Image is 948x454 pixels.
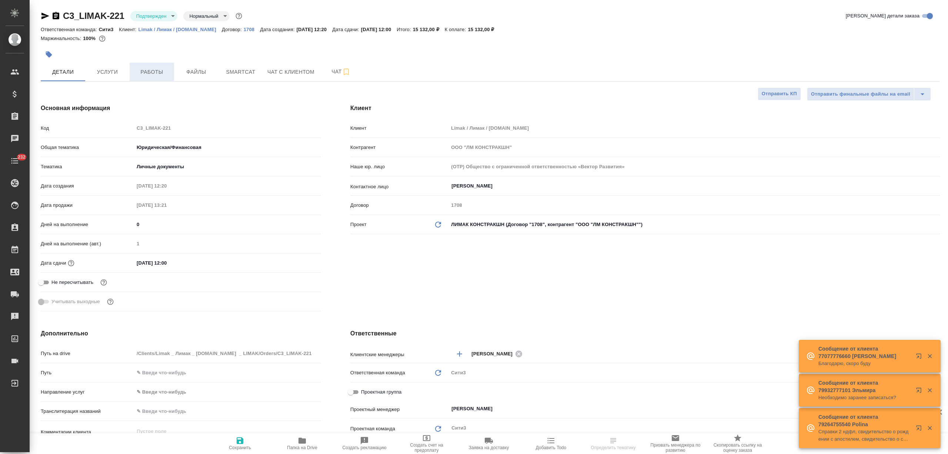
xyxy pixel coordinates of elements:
p: Тематика [41,163,134,170]
p: Путь [41,369,134,377]
p: [DATE] 12:00 [361,27,397,32]
button: Папка на Drive [271,433,333,454]
div: Сити3 [448,367,940,379]
p: Общая тематика [41,144,134,151]
button: Определить тематику [582,433,644,454]
p: Договор [350,202,448,209]
span: Заявка на доставку [469,445,509,450]
p: Дата создания: [260,27,296,32]
button: Открыть в новой вкладке [911,383,929,401]
div: split button [807,87,931,101]
input: Пустое поле [448,161,940,172]
button: Создать рекламацию [333,433,395,454]
button: Если добавить услуги и заполнить их объемом, то дата рассчитается автоматически [66,258,76,268]
p: Контактное лицо [350,183,448,190]
span: [PERSON_NAME] детали заказа [846,12,919,20]
p: Проект [350,221,367,228]
span: Создать счет на предоплату [400,443,453,453]
a: 1708 [244,26,260,32]
button: Призвать менеджера по развитию [644,433,707,454]
p: Сообщение от клиента 79932777101 Эльмира [818,379,911,394]
p: Договор: [222,27,244,32]
p: К оплате: [445,27,468,32]
input: Пустое поле [134,180,199,191]
p: 15 132,00 ₽ [468,27,500,32]
button: Скопировать ссылку на оценку заказа [707,433,769,454]
h4: Ответственные [350,329,940,338]
p: Код [41,125,134,132]
p: Сити3 [99,27,119,32]
p: Дата создания [41,182,134,190]
p: Контрагент [350,144,448,151]
p: Сообщение от клиента 77077776660 [PERSON_NAME] [818,345,911,360]
button: Открыть в новой вкладке [911,349,929,367]
div: [PERSON_NAME] [471,349,525,358]
span: Отправить финальные файлы на email [811,90,910,99]
button: Open [936,185,937,187]
input: Пустое поле [448,123,940,133]
p: Клиент: [119,27,138,32]
button: Добавить Todo [520,433,582,454]
span: Отправить КП [762,90,797,98]
span: Добавить Todo [536,445,566,450]
input: Пустое поле [134,123,321,133]
span: 232 [13,153,30,161]
p: Дней на выполнение (авт.) [41,240,134,248]
p: Дней на выполнение [41,221,134,228]
h4: Основная информация [41,104,321,113]
span: [PERSON_NAME] [471,350,517,358]
p: Ответственная команда [350,369,405,377]
p: 100% [83,36,97,41]
p: Дата сдачи: [332,27,361,32]
p: Комментарии клиента [41,428,134,436]
span: Услуги [90,67,125,77]
button: Доп статусы указывают на важность/срочность заказа [234,11,244,21]
p: Справки 2 ндфл, свидительство о рождении с апостилем, свидительство о смерти, выписка из домовой кни [818,428,911,443]
span: Детали [45,67,81,77]
button: Выбери, если сб и вс нужно считать рабочими днями для выполнения заказа. [106,297,115,306]
p: Транслитерация названий [41,408,134,415]
button: Включи, если не хочешь, чтобы указанная дата сдачи изменилась после переставления заказа в 'Подтв... [99,278,109,287]
button: Скопировать ссылку для ЯМессенджера [41,11,50,20]
span: Папка на Drive [287,445,317,450]
p: Ответственная команда: [41,27,99,32]
div: Личные документы [134,160,321,173]
svg: Подписаться [342,67,351,76]
p: Наше юр. лицо [350,163,448,170]
span: Проектная группа [361,388,401,396]
p: 1708 [244,27,260,32]
button: Закрыть [922,353,937,359]
p: 15 132,00 ₽ [413,27,445,32]
a: 232 [2,152,28,170]
span: Не пересчитывать [51,279,93,286]
p: Итого: [397,27,413,32]
span: Работы [134,67,170,77]
p: Путь на drive [41,350,134,357]
p: Limak / Лимак / [DOMAIN_NAME] [138,27,222,32]
p: Дата сдачи [41,259,66,267]
span: Скопировать ссылку на оценку заказа [711,443,764,453]
button: Отправить КП [758,87,801,100]
p: Проектная команда [350,425,395,433]
div: ✎ Введи что-нибудь [134,386,321,398]
input: ✎ Введи что-нибудь [134,258,199,268]
div: ЛИМАК КОНСТРАКШН (Договор "1708", контрагент "ООО "ЛМ КОНСТРАКШН"") [448,218,940,231]
span: Smartcat [223,67,258,77]
button: Открыть в новой вкладке [911,421,929,438]
button: 0.73 RUB; [97,34,107,43]
span: Чат с клиентом [267,67,314,77]
p: [DATE] 12:20 [297,27,333,32]
button: Добавить тэг [41,46,57,63]
span: Определить тематику [591,445,635,450]
button: Заявка на доставку [458,433,520,454]
p: Клиент [350,125,448,132]
button: Закрыть [922,425,937,431]
p: Необходимо заранее записаться? [818,394,911,401]
span: Сохранить [229,445,251,450]
div: ✎ Введи что-нибудь [137,388,312,396]
span: Учитывать выходные [51,298,100,305]
input: Пустое поле [134,200,199,211]
button: Сохранить [209,433,271,454]
span: Призвать менеджера по развитию [649,443,702,453]
span: Создать рекламацию [343,445,387,450]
